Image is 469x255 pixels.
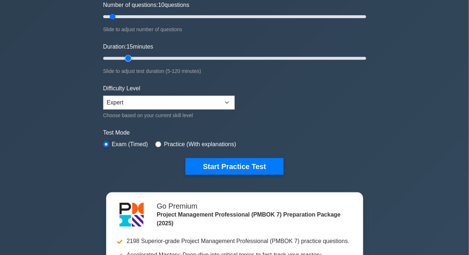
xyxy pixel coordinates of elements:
[103,25,366,34] div: Slide to adjust number of questions
[164,140,236,149] label: Practice (With explanations)
[103,111,235,120] div: Choose based on your current skill level
[103,84,141,93] label: Difficulty Level
[103,1,189,9] label: Number of questions: questions
[112,140,148,149] label: Exam (Timed)
[185,158,283,175] button: Start Practice Test
[158,2,165,8] span: 10
[126,44,133,50] span: 15
[103,67,366,75] div: Slide to adjust test duration (5-120 minutes)
[103,42,154,51] label: Duration: minutes
[103,128,366,137] label: Test Mode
